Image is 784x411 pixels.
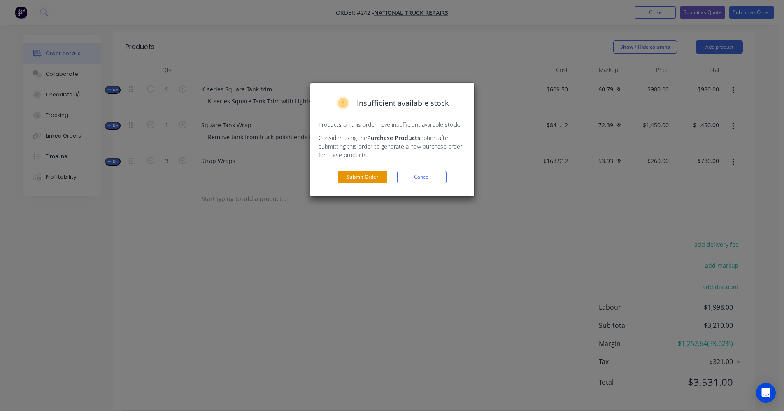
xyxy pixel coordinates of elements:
[756,383,776,403] div: Open Intercom Messenger
[367,134,420,142] strong: Purchase Products
[397,171,447,183] button: Cancel
[338,171,387,183] button: Submit Order
[319,120,466,129] p: Products on this order have insufficient available stock.
[357,98,449,109] span: Insufficient available stock
[319,133,466,159] p: Consider using the option after submitting this order to generate a new purchase order for these ...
